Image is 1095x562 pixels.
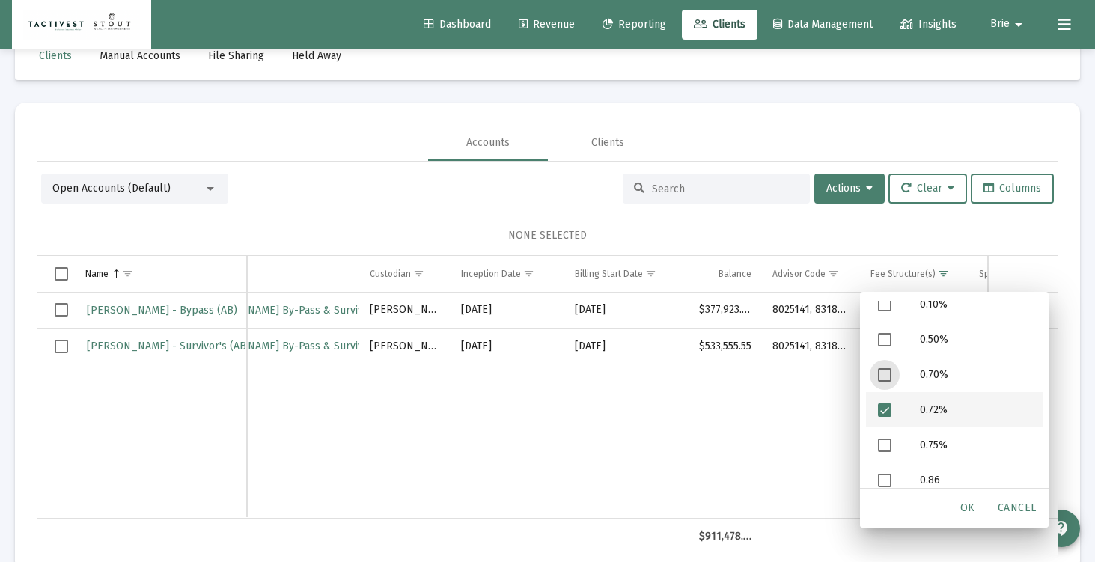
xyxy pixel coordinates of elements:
div: 0.72% [908,392,1043,427]
span: Data Management [773,18,873,31]
div: Name [85,268,109,280]
td: Column Inception Date [451,256,564,292]
mat-icon: arrow_drop_down [1010,10,1028,40]
div: Select row [55,303,68,317]
span: Manual Accounts [100,49,180,62]
td: [DATE] [451,293,564,329]
a: Clients [682,10,757,40]
td: Column Custodian [359,256,451,292]
span: Revenue [519,18,575,31]
div: 0.70% [908,357,1043,392]
span: Show filter options for column 'Billing Start Date' [645,268,656,279]
td: Column Splitter(s) [969,256,1060,292]
span: Show filter options for column 'Advisor Code' [828,268,839,279]
td: Column Balance [689,256,762,292]
span: Brie [990,18,1010,31]
td: [PERSON_NAME] [359,329,451,364]
td: [DATE] [451,329,564,364]
div: Select all [55,267,68,281]
span: [PERSON_NAME] - Survivor's (AB) [87,340,250,352]
a: Revenue [507,10,587,40]
div: Accounts [466,135,510,150]
a: Clients [27,41,84,71]
span: Show filter options for column 'Fee Structure(s)' [938,268,949,279]
a: Data Management [761,10,885,40]
span: [PERSON_NAME] - Bypass (AB) [87,304,237,317]
td: [PERSON_NAME] [359,293,451,329]
a: File Sharing [196,41,276,71]
img: Dashboard [23,10,140,40]
div: Billing Start Date [575,268,643,280]
a: Dashboard [412,10,503,40]
button: Clear [888,174,967,204]
mat-icon: contact_support [1052,519,1070,537]
div: 0.75% [908,427,1043,462]
div: 0.10% [908,287,1043,322]
div: Inception Date [461,268,521,280]
span: Show filter options for column 'Custodian' [413,268,424,279]
span: Cancel [998,501,1037,514]
button: Actions [814,174,885,204]
td: 8025141, 8318245 [762,293,860,329]
div: NONE SELECTED [49,228,1046,243]
td: $533,555.55 [689,329,762,364]
span: Dashboard [424,18,491,31]
span: Reporting [603,18,666,31]
div: Fee Structure(s) [870,268,936,280]
div: Cancel [992,495,1043,522]
div: $911,478.76 [699,529,751,544]
span: Clients [694,18,745,31]
td: [DATE] [564,293,689,329]
td: Column Billing Start Date [564,256,689,292]
div: Advisor Code [772,268,826,280]
a: [PERSON_NAME]: [PERSON_NAME] By-Pass & Survivor's Trusts [108,299,415,321]
div: Data grid [37,256,1058,555]
div: Filter options [860,292,1049,528]
span: Insights [900,18,957,31]
a: Insights [888,10,969,40]
span: File Sharing [208,49,264,62]
button: Columns [971,174,1054,204]
span: Clients [39,49,72,62]
div: Custodian [370,268,411,280]
span: Columns [983,182,1041,195]
span: Open Accounts (Default) [52,182,171,195]
span: Show filter options for column 'Inception Date' [523,268,534,279]
td: Column Advisor Code [762,256,860,292]
span: Actions [826,182,873,195]
td: $377,923.21 [689,293,762,329]
a: [PERSON_NAME]: [PERSON_NAME] By-Pass & Survivor's Trusts [108,335,415,357]
div: Clients [591,135,624,150]
button: Brie [972,9,1046,39]
span: [PERSON_NAME]: [PERSON_NAME] By-Pass & Survivor's Trusts [109,340,414,352]
td: Column Fee Structure(s) [860,256,969,292]
div: OK [944,495,992,522]
div: Select row [55,340,68,353]
a: [PERSON_NAME] - Bypass (AB) [85,299,239,321]
span: Show filter options for column 'Name' [122,268,133,279]
a: Reporting [591,10,678,40]
span: [PERSON_NAME]: [PERSON_NAME] By-Pass & Survivor's Trusts [109,304,414,317]
div: 0.86 [908,462,1043,498]
span: OK [960,501,975,514]
input: Search [652,183,799,195]
td: Column Name [75,256,247,292]
span: Held Away [292,49,341,62]
a: Manual Accounts [88,41,192,71]
div: Balance [719,268,751,280]
td: 8025141, 8318245 [762,329,860,364]
a: Held Away [280,41,353,71]
div: Splitter(s) [979,268,1019,280]
td: [DATE] [564,329,689,364]
div: 0.50% [908,322,1043,357]
span: Clear [901,182,954,195]
a: [PERSON_NAME] - Survivor's (AB) [85,335,251,357]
